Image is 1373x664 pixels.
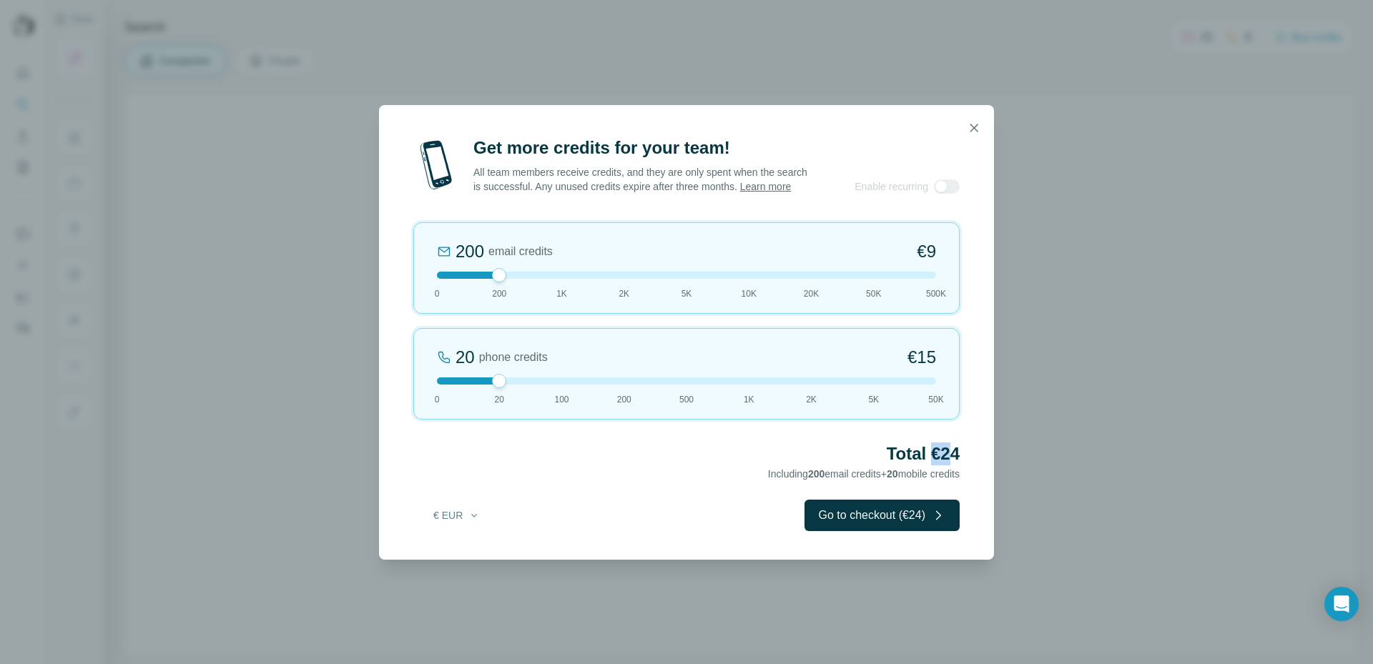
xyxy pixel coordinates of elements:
[413,137,459,194] img: mobile-phone
[423,502,490,528] button: € EUR
[926,287,946,300] span: 500K
[768,468,960,480] span: Including email credits + mobile credits
[887,468,898,480] span: 20
[907,346,936,369] span: €15
[928,393,943,406] span: 50K
[804,287,819,300] span: 20K
[855,179,928,194] span: Enable recurring
[679,393,694,406] span: 500
[868,393,879,406] span: 5K
[808,468,825,480] span: 200
[681,287,692,300] span: 5K
[617,393,631,406] span: 200
[473,165,809,194] p: All team members receive credits, and they are only spent when the search is successful. Any unus...
[744,393,754,406] span: 1K
[917,240,936,263] span: €9
[554,393,569,406] span: 100
[866,287,881,300] span: 50K
[1324,587,1359,621] div: Open Intercom Messenger
[742,287,757,300] span: 10K
[492,287,506,300] span: 200
[619,287,629,300] span: 2K
[413,442,960,465] h2: Total €24
[806,393,817,406] span: 2K
[435,393,440,406] span: 0
[556,287,567,300] span: 1K
[456,346,475,369] div: 20
[804,500,960,531] button: Go to checkout (€24)
[435,287,440,300] span: 0
[740,181,792,192] a: Learn more
[456,240,484,263] div: 200
[495,393,504,406] span: 20
[479,349,548,366] span: phone credits
[488,243,553,260] span: email credits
